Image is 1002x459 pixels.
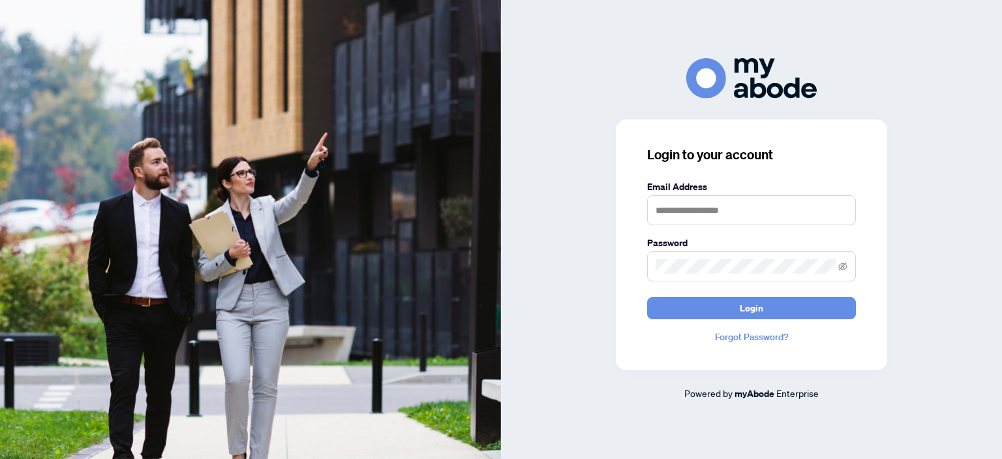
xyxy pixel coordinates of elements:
[838,262,847,271] span: eye-invisible
[647,330,856,344] a: Forgot Password?
[735,387,774,401] a: myAbode
[647,180,856,194] label: Email Address
[684,387,733,399] span: Powered by
[647,297,856,319] button: Login
[647,146,856,164] h3: Login to your account
[776,387,819,399] span: Enterprise
[686,58,817,98] img: ma-logo
[647,236,856,250] label: Password
[740,298,763,319] span: Login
